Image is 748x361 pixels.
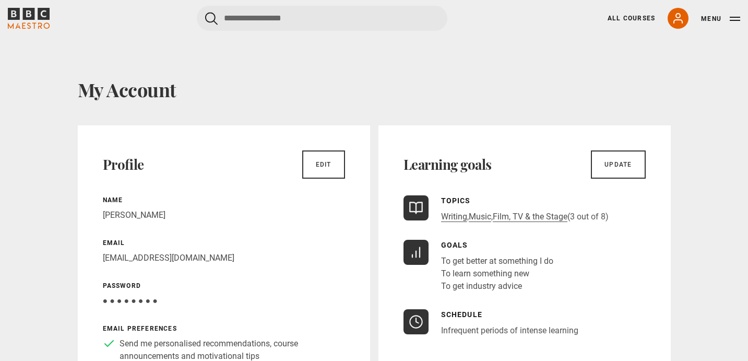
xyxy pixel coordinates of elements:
[103,195,345,205] p: Name
[103,281,345,290] p: Password
[441,212,467,222] a: Writing
[197,6,447,31] input: Search
[441,240,553,251] p: Goals
[441,195,609,206] p: Topics
[441,324,578,337] p: Infrequent periods of intense learning
[469,212,491,222] a: Music
[103,209,345,222] p: [PERSON_NAME]
[302,150,345,179] a: Edit
[403,156,492,173] h2: Learning goals
[205,12,218,25] button: Submit the search query
[441,267,553,280] li: To learn something new
[103,252,345,264] p: [EMAIL_ADDRESS][DOMAIN_NAME]
[441,309,578,320] p: Schedule
[103,324,345,333] p: Email preferences
[441,211,609,223] p: , , (3 out of 8)
[103,238,345,248] p: Email
[608,14,655,23] a: All Courses
[78,78,671,100] h1: My Account
[493,212,567,222] a: Film, TV & the Stage
[591,150,645,179] a: Update
[103,296,158,306] span: ● ● ● ● ● ● ● ●
[441,280,553,293] li: To get industry advice
[103,156,144,173] h2: Profile
[701,14,740,24] button: Toggle navigation
[8,8,50,29] svg: BBC Maestro
[441,255,553,267] li: To get better at something I do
